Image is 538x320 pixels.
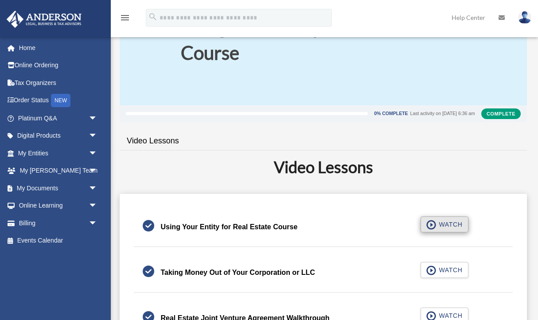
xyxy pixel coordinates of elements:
[6,39,111,57] a: Home
[51,94,70,107] div: NEW
[89,214,106,232] span: arrow_drop_down
[437,266,463,274] span: WATCH
[120,128,186,154] a: Video Lessons
[6,109,111,127] a: Platinum Q&Aarrow_drop_down
[148,12,158,22] i: search
[89,179,106,197] span: arrow_drop_down
[374,111,408,116] div: 0% Complete
[6,92,111,110] a: Order StatusNEW
[421,216,468,232] button: WATCH
[421,262,468,278] button: WATCH
[89,197,106,215] span: arrow_drop_down
[89,109,106,127] span: arrow_drop_down
[518,11,531,24] img: User Pic
[6,74,111,92] a: Tax Organizers
[89,162,106,180] span: arrow_drop_down
[120,15,130,23] a: menu
[143,262,503,283] a: Taking Money Out of Your Corporation or LLC WATCH
[89,144,106,162] span: arrow_drop_down
[6,179,111,197] a: My Documentsarrow_drop_down
[6,144,111,162] a: My Entitiesarrow_drop_down
[6,57,111,74] a: Online Ordering
[4,11,84,28] img: Anderson Advisors Platinum Portal
[6,232,111,250] a: Events Calendar
[410,111,475,116] div: Last activity on [DATE] 6:36 am
[6,214,111,232] a: Billingarrow_drop_down
[6,127,111,145] a: Digital Productsarrow_drop_down
[181,14,466,66] h1: Using Your Entity for Real Estate Course
[89,127,106,145] span: arrow_drop_down
[125,156,522,178] h2: Video Lessons
[6,162,111,180] a: My [PERSON_NAME] Teamarrow_drop_down
[120,12,130,23] i: menu
[160,221,297,233] div: Using Your Entity for Real Estate Course
[481,108,521,119] div: Complete
[160,266,315,279] div: Taking Money Out of Your Corporation or LLC
[437,311,463,320] span: WATCH
[437,220,463,229] span: WATCH
[6,197,111,215] a: Online Learningarrow_drop_down
[143,216,503,238] a: Using Your Entity for Real Estate Course WATCH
